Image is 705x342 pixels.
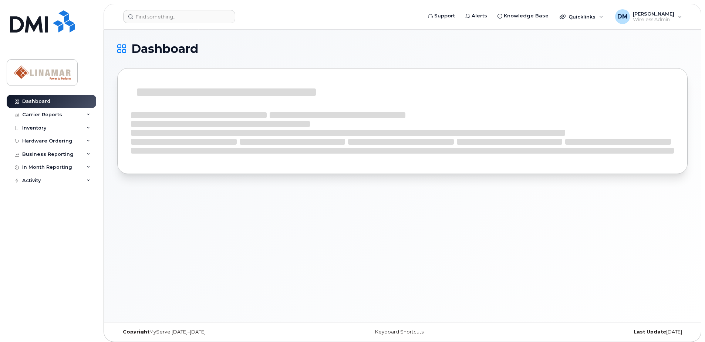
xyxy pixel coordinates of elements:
strong: Last Update [634,329,666,335]
a: Keyboard Shortcuts [375,329,424,335]
strong: Copyright [123,329,149,335]
div: [DATE] [497,329,688,335]
div: MyServe [DATE]–[DATE] [117,329,307,335]
span: Dashboard [131,43,198,54]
